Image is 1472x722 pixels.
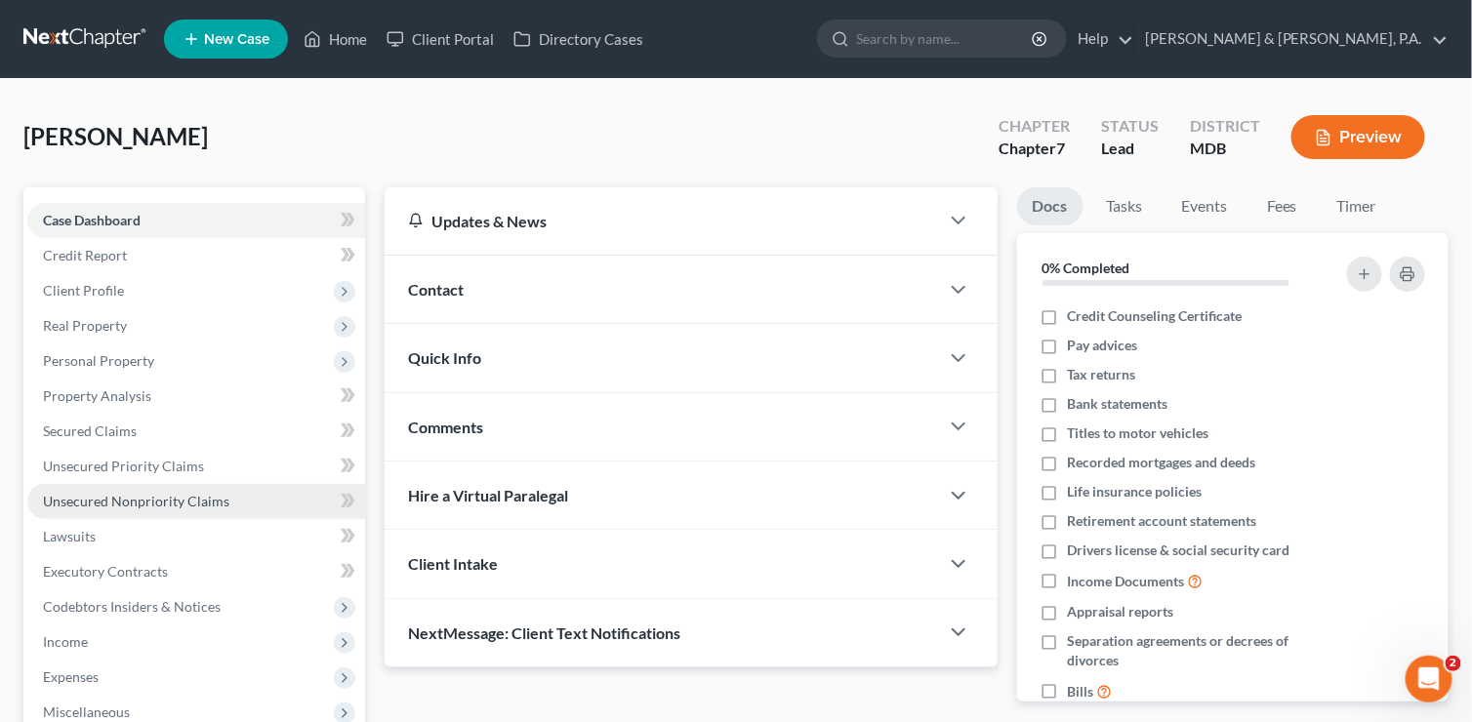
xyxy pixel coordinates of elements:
a: Client Portal [377,21,504,57]
a: Help [1068,21,1133,57]
span: Secured Claims [43,422,137,439]
span: Income Documents [1068,572,1185,591]
span: 2 [1446,656,1461,671]
div: Updates & News [408,211,916,231]
span: Expenses [43,668,99,685]
span: Hire a Virtual Paralegal [408,486,568,504]
a: Docs [1017,187,1084,225]
span: Bank statements [1068,394,1168,414]
span: Credit Report [43,247,127,263]
strong: 0% Completed [1043,260,1130,276]
a: Unsecured Priority Claims [27,449,365,484]
a: Tasks [1091,187,1159,225]
span: Credit Counseling Certificate [1068,306,1243,326]
span: Personal Property [43,352,154,369]
span: [PERSON_NAME] [23,122,208,150]
a: [PERSON_NAME] & [PERSON_NAME], P.A. [1135,21,1448,57]
span: Life insurance policies [1068,482,1203,501]
a: Case Dashboard [27,203,365,238]
span: Lawsuits [43,528,96,544]
span: Comments [408,418,483,436]
span: Miscellaneous [43,703,130,720]
input: Search by name... [856,20,1035,57]
a: Events [1166,187,1244,225]
span: 7 [1056,139,1065,157]
iframe: Intercom live chat [1406,656,1452,702]
a: Executory Contracts [27,554,365,589]
span: Quick Info [408,348,481,367]
span: Client Profile [43,282,124,299]
span: Retirement account statements [1068,511,1257,531]
div: Chapter [999,115,1070,138]
span: Appraisal reports [1068,602,1174,622]
span: Pay advices [1068,336,1138,355]
div: MDB [1190,138,1260,160]
span: Income [43,633,88,650]
span: NextMessage: Client Text Notifications [408,623,680,642]
a: Unsecured Nonpriority Claims [27,484,365,519]
div: Lead [1101,138,1159,160]
span: Client Intake [408,554,498,573]
a: Credit Report [27,238,365,273]
span: Property Analysis [43,387,151,404]
a: Property Analysis [27,379,365,414]
span: Titles to motor vehicles [1068,423,1209,443]
a: Directory Cases [504,21,653,57]
div: District [1190,115,1260,138]
span: Drivers license & social security card [1068,541,1290,560]
a: Fees [1251,187,1314,225]
span: Bills [1068,682,1094,702]
span: New Case [204,32,269,47]
div: Chapter [999,138,1070,160]
span: Unsecured Nonpriority Claims [43,493,229,509]
span: Separation agreements or decrees of divorces [1068,631,1325,670]
a: Lawsuits [27,519,365,554]
span: Codebtors Insiders & Notices [43,598,221,615]
a: Timer [1322,187,1392,225]
a: Secured Claims [27,414,365,449]
a: Home [294,21,377,57]
span: Real Property [43,317,127,334]
span: Unsecured Priority Claims [43,458,204,474]
div: Status [1101,115,1159,138]
button: Preview [1291,115,1425,159]
span: Recorded mortgages and deeds [1068,453,1256,472]
span: Contact [408,280,464,299]
span: Executory Contracts [43,563,168,580]
span: Case Dashboard [43,212,141,228]
span: Tax returns [1068,365,1136,384]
